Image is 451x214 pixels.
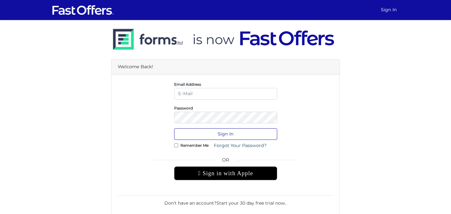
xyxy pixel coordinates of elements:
label: Email Address [174,84,201,85]
button: Sign In [174,128,277,140]
a: Sign In [378,4,399,16]
div: Don't have an account? . [118,195,333,206]
div: Sign in with Apple [174,166,277,180]
label: Password [174,107,193,109]
a: Start your 30 day free trial now. [216,200,286,206]
a: Forgot Your Password? [210,140,271,151]
span: OR [174,156,277,166]
input: E-Mail [174,88,277,99]
label: Remember Me [180,145,209,146]
div: Welcome Back! [111,59,340,74]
